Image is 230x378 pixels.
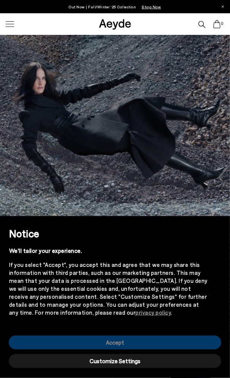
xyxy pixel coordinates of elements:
[9,261,209,317] div: If you select "Accept", you accept this and agree that we may share this information with third p...
[209,218,227,237] button: Close this notice
[9,247,209,255] div: We'll tailor your experience.
[215,222,221,233] span: ×
[9,336,221,350] button: Accept
[9,354,221,368] button: Customize Settings
[136,309,171,316] a: privacy policy
[9,226,209,241] h2: Notice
